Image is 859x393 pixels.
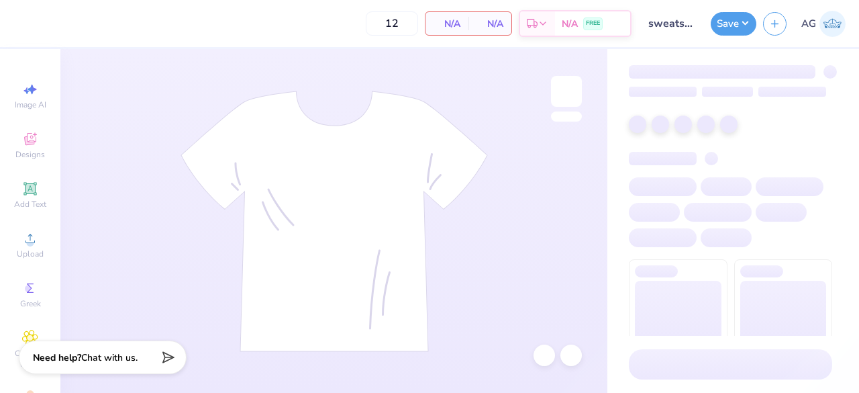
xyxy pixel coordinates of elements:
img: tee-skeleton.svg [181,91,488,352]
span: N/A [562,17,578,31]
span: Upload [17,249,44,259]
span: AG [801,16,816,32]
span: Image AI [15,99,46,110]
span: FREE [586,19,600,28]
span: Chat with us. [81,351,138,364]
span: Clipart & logos [7,348,54,369]
span: Add Text [14,199,46,210]
input: – – [366,11,418,36]
input: Untitled Design [638,10,704,37]
span: Greek [20,298,41,309]
span: Designs [15,149,45,160]
span: N/A [434,17,460,31]
span: N/A [476,17,503,31]
strong: Need help? [33,351,81,364]
button: Save [711,12,756,36]
img: Akshika Gurao [819,11,846,37]
a: AG [801,11,846,37]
